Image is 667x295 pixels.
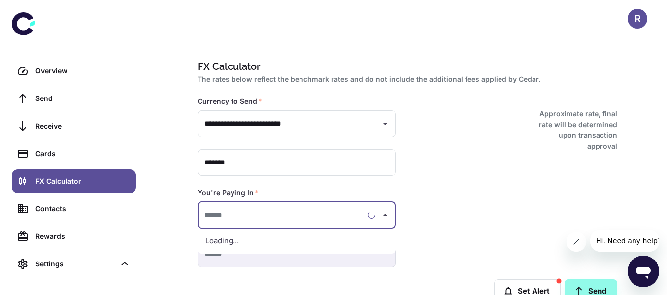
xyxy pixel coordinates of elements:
[35,231,130,242] div: Rewards
[12,87,136,110] a: Send
[567,232,586,252] iframe: Close message
[378,117,392,131] button: Open
[35,66,130,76] div: Overview
[628,9,647,29] button: R
[35,148,130,159] div: Cards
[35,93,130,104] div: Send
[35,121,130,131] div: Receive
[12,59,136,83] a: Overview
[378,208,392,222] button: Close
[198,97,262,106] label: Currency to Send
[35,203,130,214] div: Contacts
[12,169,136,193] a: FX Calculator
[12,114,136,138] a: Receive
[12,197,136,221] a: Contacts
[35,259,115,269] div: Settings
[198,229,396,254] div: Loading...
[528,108,617,152] h6: Approximate rate, final rate will be determined upon transaction approval
[35,176,130,187] div: FX Calculator
[198,59,613,74] h1: FX Calculator
[198,188,259,197] label: You're Paying In
[12,142,136,165] a: Cards
[628,256,659,287] iframe: Button to launch messaging window
[6,7,71,15] span: Hi. Need any help?
[12,252,136,276] div: Settings
[590,230,659,252] iframe: Message from company
[12,225,136,248] a: Rewards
